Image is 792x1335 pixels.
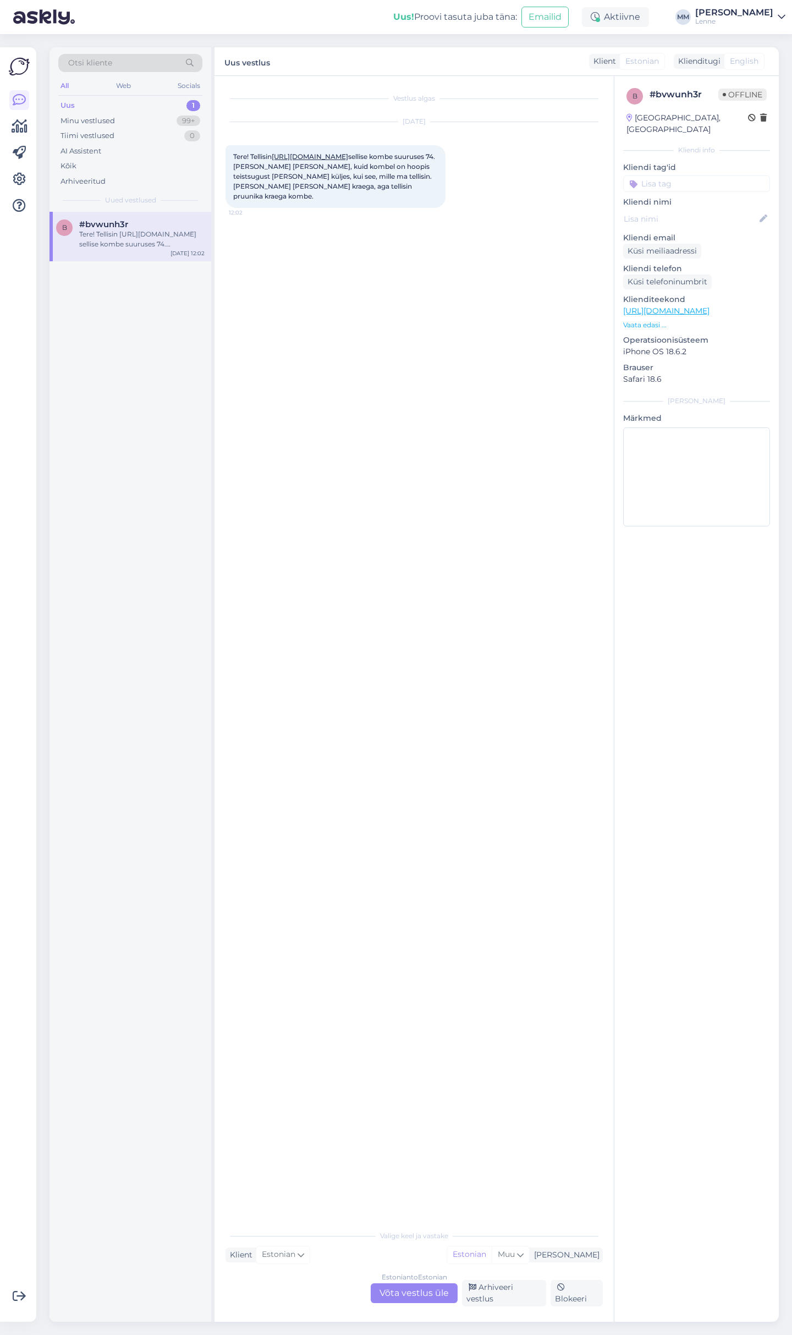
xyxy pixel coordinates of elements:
span: Muu [498,1249,515,1259]
div: [GEOGRAPHIC_DATA], [GEOGRAPHIC_DATA] [626,112,748,135]
div: Kõik [61,161,76,172]
div: Socials [175,79,202,93]
div: Arhiveeritud [61,176,106,187]
div: Klient [589,56,616,67]
b: Uus! [393,12,414,22]
div: Web [114,79,133,93]
p: Kliendi nimi [623,196,770,208]
div: Minu vestlused [61,116,115,127]
div: Valige keel ja vastake [226,1231,603,1241]
div: Blokeeri [551,1280,603,1306]
p: Vaata edasi ... [623,320,770,330]
div: Küsi telefoninumbrit [623,274,712,289]
div: Estonian to Estonian [382,1272,447,1282]
div: Arhiveeri vestlus [462,1280,546,1306]
span: Otsi kliente [68,57,112,69]
span: Uued vestlused [105,195,156,205]
div: AI Assistent [61,146,101,157]
p: Brauser [623,362,770,373]
span: b [62,223,67,232]
p: Kliendi telefon [623,263,770,274]
div: 0 [184,130,200,141]
div: Estonian [447,1246,492,1263]
p: Operatsioonisüsteem [623,334,770,346]
div: [PERSON_NAME] [623,396,770,406]
p: Märkmed [623,413,770,424]
div: # bvwunh3r [650,88,718,101]
span: Tere! Tellisin sellise kombe suuruses 74. [PERSON_NAME] [PERSON_NAME], kuid kombel on hoopis teis... [233,152,437,200]
a: [URL][DOMAIN_NAME] [272,152,348,161]
div: Uus [61,100,75,111]
div: Kliendi info [623,145,770,155]
p: Safari 18.6 [623,373,770,385]
span: Estonian [262,1249,295,1261]
input: Lisa tag [623,175,770,192]
label: Uus vestlus [224,54,270,69]
p: Kliendi tag'id [623,162,770,173]
input: Lisa nimi [624,213,757,225]
button: Emailid [521,7,569,28]
div: MM [675,9,691,25]
span: #bvwunh3r [79,219,128,229]
span: Offline [718,89,767,101]
div: Küsi meiliaadressi [623,244,701,259]
div: Tiimi vestlused [61,130,114,141]
span: English [730,56,758,67]
div: 1 [186,100,200,111]
div: All [58,79,71,93]
img: Askly Logo [9,56,30,77]
div: Aktiivne [582,7,649,27]
span: Estonian [625,56,659,67]
div: [PERSON_NAME] [530,1249,599,1261]
div: Proovi tasuta juba täna: [393,10,517,24]
a: [URL][DOMAIN_NAME] [623,306,710,316]
div: Tere! Tellisin [URL][DOMAIN_NAME] sellise kombe suuruses 74. [PERSON_NAME] [PERSON_NAME], kuid ko... [79,229,205,249]
div: Lenne [695,17,773,26]
div: 99+ [177,116,200,127]
p: Kliendi email [623,232,770,244]
div: Vestlus algas [226,94,603,103]
div: Võta vestlus üle [371,1283,458,1303]
span: b [632,92,637,100]
a: [PERSON_NAME]Lenne [695,8,785,26]
div: [DATE] [226,117,603,127]
span: 12:02 [229,208,270,217]
div: [DATE] 12:02 [170,249,205,257]
div: [PERSON_NAME] [695,8,773,17]
p: Klienditeekond [623,294,770,305]
div: Klienditugi [674,56,721,67]
p: iPhone OS 18.6.2 [623,346,770,358]
div: Klient [226,1249,252,1261]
